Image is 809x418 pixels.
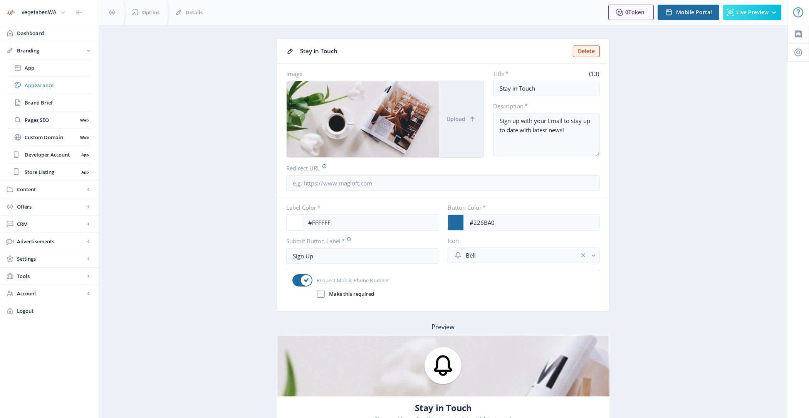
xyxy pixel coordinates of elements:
a: Brand Brief [8,94,91,111]
a: App [8,59,91,76]
span: Store Listing [25,168,79,176]
span: Appearance [25,81,91,89]
button: Live Preview [723,5,781,20]
a: Appearance [8,77,91,94]
span: Live Preview [736,9,769,15]
span: Brand Brief [25,99,91,106]
label: Title [493,70,544,78]
span: Offers [17,203,85,211]
nb-badge: App [79,151,91,158]
span: Upload [446,116,465,122]
span: Mobile Portal [676,9,712,15]
span: Pages SEO [25,116,77,124]
a: Store ListingApp [8,163,91,180]
span: App [25,64,91,72]
input: #FFFFFF [302,215,438,230]
nb-badge: Web [77,133,91,141]
button: Upload [439,81,483,157]
span: Custom Domain [25,133,77,141]
span: Developer Account [25,151,79,158]
a: Developer AccountApp [8,146,91,163]
label: Label Color [286,204,432,211]
input: #FFFFFF [463,215,599,230]
span: Settings [17,255,85,263]
span: Tools [17,272,85,280]
span: CRM [17,220,85,228]
span: Token [628,8,645,16]
div: vegetabesWA [22,4,57,21]
button: 0Token [608,5,654,20]
div: Stay in Touch [300,45,568,57]
div: Bell [466,251,579,260]
span: Content [17,185,85,193]
span: Details [186,8,203,16]
span: Request Mobile Phone Number [312,276,389,285]
span: Make this required [325,289,374,298]
button: Mobile Portal [658,5,719,20]
img: properties.app_icon.png [5,6,17,19]
label: Image [286,70,478,78]
nb-icon: clear [579,251,587,259]
button: Bellclear [448,248,600,263]
label: Button Color [448,204,594,211]
input: Enter submit button text [286,248,438,264]
span: Opt-ins [142,8,159,16]
span: Advertisements [17,238,85,245]
span: Logout [17,307,92,315]
label: Submit Button Label [286,237,432,245]
span: (13) [588,70,600,78]
label: Redirect URL [286,164,594,172]
button: Delete [573,46,600,57]
span: Dashboard [17,29,92,37]
span: Account [17,290,85,297]
label: Icon [448,237,594,244]
a: Pages SEOWeb [8,111,91,128]
nb-badge: Web [77,116,91,124]
label: Description [493,102,594,110]
nb-badge: App [79,168,91,176]
a: Custom DomainWeb [8,129,91,146]
input: Enter Opt-In title [493,81,600,96]
input: e.g. https://www.magloft.com [286,175,600,191]
span: Branding [17,47,85,54]
div: Preview [277,323,609,331]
